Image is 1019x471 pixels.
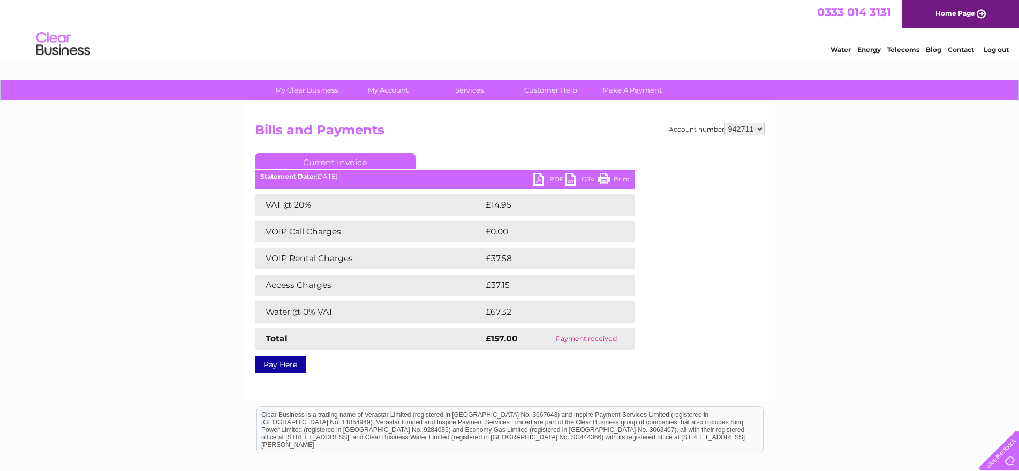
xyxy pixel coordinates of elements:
a: Services [425,80,514,100]
td: £14.95 [483,194,613,216]
h2: Bills and Payments [255,123,765,143]
a: Contact [948,45,974,54]
td: Access Charges [255,275,483,296]
div: Clear Business is a trading name of Verastar Limited (registered in [GEOGRAPHIC_DATA] No. 3667643... [257,6,763,52]
td: £0.00 [483,221,610,242]
a: PDF [533,173,565,188]
strong: £157.00 [486,333,518,344]
a: My Account [344,80,432,100]
div: [DATE] [255,173,635,180]
a: Make A Payment [588,80,676,100]
td: £37.58 [483,248,613,269]
img: logo.png [36,28,90,60]
td: Payment received [538,328,635,350]
b: Statement Date: [260,172,315,180]
td: VAT @ 20% [255,194,483,216]
td: VOIP Rental Charges [255,248,483,269]
a: My Clear Business [262,80,351,100]
a: Current Invoice [255,153,416,169]
a: Log out [984,45,1009,54]
td: £37.15 [483,275,612,296]
a: 0333 014 3131 [817,5,891,19]
div: Account number [669,123,765,135]
a: Blog [926,45,941,54]
td: Water @ 0% VAT [255,301,483,323]
a: CSV [565,173,598,188]
a: Pay Here [255,356,306,373]
a: Print [598,173,630,188]
a: Energy [857,45,881,54]
td: VOIP Call Charges [255,221,483,242]
td: £67.32 [483,301,613,323]
a: Water [831,45,851,54]
strong: Total [266,333,288,344]
a: Telecoms [887,45,919,54]
a: Customer Help [507,80,595,100]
